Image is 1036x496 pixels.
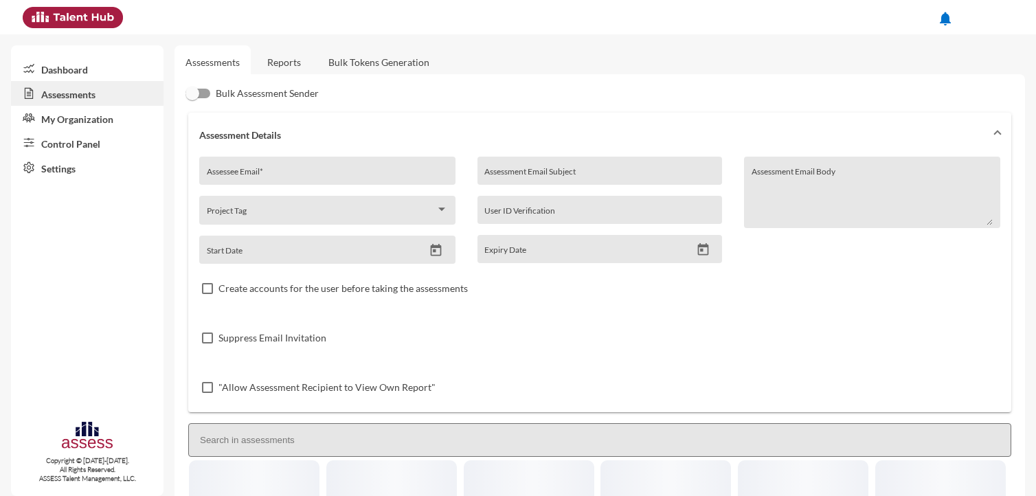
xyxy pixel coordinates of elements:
a: My Organization [11,106,164,131]
span: Suppress Email Invitation [218,330,326,346]
div: Assessment Details [188,157,1011,412]
mat-panel-title: Assessment Details [199,129,984,141]
p: Copyright © [DATE]-[DATE]. All Rights Reserved. ASSESS Talent Management, LLC. [11,456,164,483]
a: Settings [11,155,164,180]
a: Reports [256,45,312,79]
img: assesscompany-logo.png [60,420,114,453]
span: Bulk Assessment Sender [216,85,319,102]
a: Assessments [185,56,240,68]
span: Create accounts for the user before taking the assessments [218,280,468,297]
a: Bulk Tokens Generation [317,45,440,79]
button: Open calendar [691,243,715,257]
a: Assessments [11,81,164,106]
a: Dashboard [11,56,164,81]
mat-expansion-panel-header: Assessment Details [188,113,1011,157]
input: Search in assessments [188,423,1011,457]
a: Control Panel [11,131,164,155]
span: "Allow Assessment Recipient to View Own Report" [218,379,436,396]
button: Open calendar [424,243,448,258]
mat-icon: notifications [937,10,954,27]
